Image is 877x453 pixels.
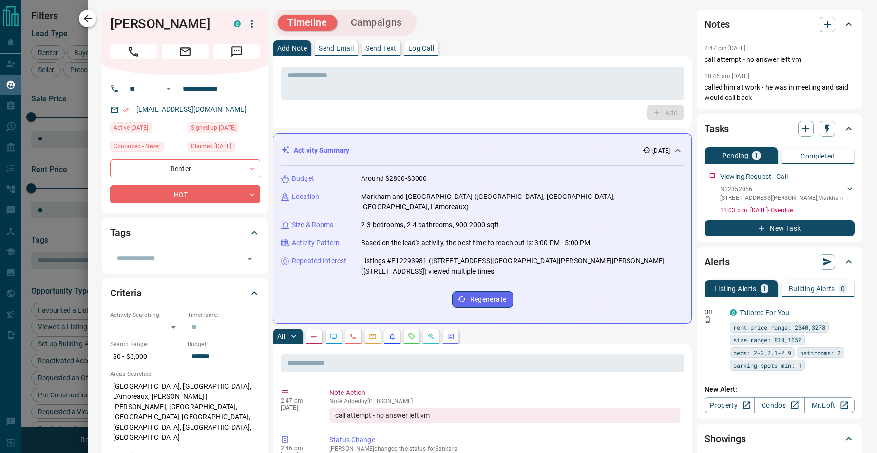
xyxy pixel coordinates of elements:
button: Timeline [278,15,337,31]
p: Repeated Interest [292,256,346,266]
p: Send Email [319,45,354,52]
div: Activity Summary[DATE] [281,141,684,159]
div: Renter [110,159,260,177]
span: Claimed [DATE] [191,141,231,151]
p: Log Call [408,45,434,52]
p: Viewing Request - Call [720,172,788,182]
span: beds: 2-2,2.1-2.9 [733,348,791,357]
p: [GEOGRAPHIC_DATA], [GEOGRAPHIC_DATA], L'Amoreaux, [PERSON_NAME] | [PERSON_NAME], [GEOGRAPHIC_DATA... [110,378,260,446]
p: Listing Alerts [714,285,757,292]
div: call attempt - no answer left vm [329,408,680,423]
svg: Email Verified [123,106,130,113]
p: Activity Summary [294,145,349,156]
div: Showings [705,427,855,451]
button: Regenerate [452,291,513,308]
div: Tags [110,221,260,244]
p: Location [292,192,319,202]
div: Thu Feb 08 2018 [188,122,260,136]
p: Listings #E12293981 ([STREET_ADDRESS][GEOGRAPHIC_DATA][PERSON_NAME][PERSON_NAME] ([STREET_ADDRESS... [361,256,684,276]
a: Tailored For You [740,309,789,316]
p: N12352056 [720,185,844,194]
a: Condos [754,397,804,413]
p: 2:47 pm [DATE] [705,45,746,52]
p: Areas Searched: [110,370,260,378]
div: HOT [110,185,260,203]
p: called him at work - he was in meeting and said would call back [705,82,855,103]
p: [PERSON_NAME] changed the status for Sankara [329,445,680,452]
div: Notes [705,13,855,36]
p: Send Text [365,45,397,52]
svg: Emails [369,333,377,340]
span: Message [213,44,260,59]
p: [STREET_ADDRESS][PERSON_NAME] , Markham [720,194,844,202]
span: Signed up [DATE] [191,123,236,133]
p: call attempt - no answer left vm [705,55,855,65]
p: 1 [763,285,766,292]
p: Completed [801,153,835,159]
p: 2:46 pm [281,445,315,452]
p: Budget: [188,340,260,349]
button: Open [163,83,174,95]
div: condos.ca [234,20,241,27]
a: Mr.Loft [804,397,855,413]
button: Campaigns [341,15,412,31]
span: Contacted - Never [114,141,160,151]
p: Size & Rooms [292,220,334,230]
p: Building Alerts [789,285,835,292]
p: 0 [841,285,845,292]
p: 10:46 am [DATE] [705,73,749,79]
p: 11:03 p.m. [DATE] - Overdue [720,206,855,215]
h2: Notes [705,17,730,32]
div: Thu Sep 04 2025 [188,141,260,155]
span: parking spots min: 1 [733,360,801,370]
p: 1 [754,152,758,159]
button: New Task [705,220,855,236]
p: [DATE] [281,404,315,411]
span: Email [162,44,209,59]
p: Note Action [329,388,680,398]
p: $0 - $3,000 [110,349,183,365]
span: bathrooms: 2 [800,348,841,357]
span: Active [DATE] [114,123,148,133]
span: Call [110,44,157,59]
svg: Requests [408,333,416,340]
a: [EMAIL_ADDRESS][DOMAIN_NAME] [136,105,247,113]
h1: [PERSON_NAME] [110,16,219,32]
h2: Tags [110,225,130,240]
span: size range: 810,1650 [733,335,801,345]
button: Open [243,252,257,266]
p: Off [705,308,724,316]
svg: Notes [310,333,318,340]
svg: Listing Alerts [388,333,396,340]
p: Budget [292,174,314,184]
svg: Opportunities [427,333,435,340]
div: condos.ca [730,309,737,316]
p: Markham and [GEOGRAPHIC_DATA] ([GEOGRAPHIC_DATA], [GEOGRAPHIC_DATA], [GEOGRAPHIC_DATA], L'Amoreaux) [361,192,684,212]
p: Around $2800-$3000 [361,174,427,184]
h2: Showings [705,431,746,447]
p: [DATE] [652,146,670,155]
p: 2:47 pm [281,397,315,404]
h2: Alerts [705,254,730,270]
p: Note Added by [PERSON_NAME] [329,398,680,405]
p: Timeframe: [188,311,260,319]
a: Property [705,397,755,413]
p: 2-3 bedrooms, 2-4 bathrooms, 900-2000 sqft [361,220,499,230]
div: Wed Sep 03 2025 [110,122,183,136]
p: Actively Searching: [110,311,183,319]
h2: Tasks [705,121,729,137]
h2: Criteria [110,285,142,301]
p: Search Range: [110,340,183,349]
div: Tasks [705,117,855,140]
p: All [277,333,285,340]
div: Alerts [705,250,855,274]
svg: Lead Browsing Activity [330,333,338,340]
span: rent price range: 2340,3278 [733,322,825,332]
svg: Push Notification Only [705,316,711,323]
svg: Agent Actions [447,333,455,340]
p: Status Change [329,435,680,445]
p: Based on the lead's activity, the best time to reach out is: 3:00 PM - 5:00 PM [361,238,590,248]
div: N12352056[STREET_ADDRESS][PERSON_NAME],Markham [720,183,855,204]
svg: Calls [349,333,357,340]
p: Add Note [277,45,307,52]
